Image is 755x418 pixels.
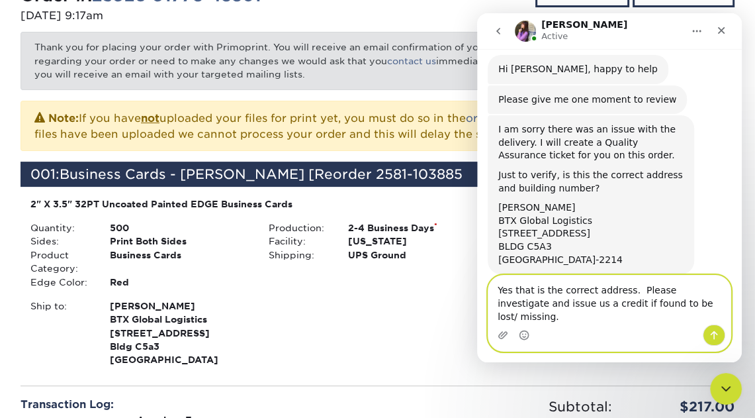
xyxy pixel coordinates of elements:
[259,248,338,262] div: Shipping:
[21,221,100,235] div: Quantity:
[378,397,623,417] div: Subtotal:
[21,397,368,413] div: Transaction Log:
[110,299,249,313] span: [PERSON_NAME]
[21,162,615,187] div: 001:
[259,235,338,248] div: Facility:
[387,56,436,66] a: contact us
[110,327,249,340] span: [STREET_ADDRESS]
[141,112,159,125] b: not
[21,248,100,276] div: Product Category:
[477,13,742,362] iframe: Intercom live chat
[100,235,259,248] div: Print Both Sides
[100,276,259,289] div: Red
[466,112,537,125] a: order details
[338,235,497,248] div: [US_STATE]
[710,373,742,405] iframe: Intercom live chat
[110,340,249,353] span: Bldg C5a3
[622,397,744,417] div: $217.00
[21,235,100,248] div: Sides:
[259,221,338,235] div: Production:
[110,313,249,326] span: BTX Global Logistics
[21,32,734,89] p: Thank you for placing your order with Primoprint. You will receive an email confirmation of your ...
[21,8,368,24] p: [DATE] 9:17am
[110,299,249,366] strong: [GEOGRAPHIC_DATA]
[34,109,721,142] p: If you have uploaded your files for print yet, you must do so in the as soon as possible. Until y...
[60,166,463,182] span: Business Cards - [PERSON_NAME] [Reorder 2581-103885
[21,276,100,289] div: Edge Color:
[100,221,259,235] div: 500
[100,248,259,276] div: Business Cards
[338,248,497,262] div: UPS Ground
[30,197,486,211] div: 2" X 3.5" 32PT Uncoated Painted EDGE Business Cards
[338,221,497,235] div: 2-4 Business Days
[48,112,79,125] strong: Note:
[21,299,100,367] div: Ship to:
